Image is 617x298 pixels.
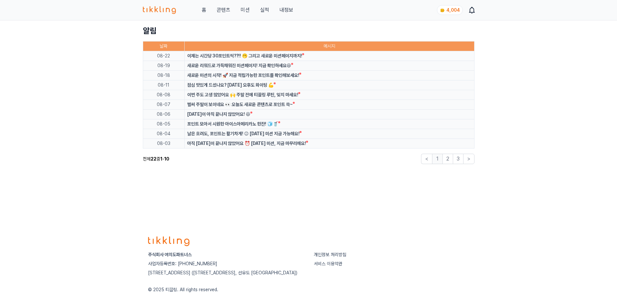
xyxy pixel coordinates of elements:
[187,72,299,79] div: 새로운 미션의 시작! 🚀 지금 적립가능한 포인트를 확인해보세요!
[187,101,293,108] div: 벌써 주말이 보이네요 👀 오늘도 새로운 콘텐츠로 포인트 쓱~
[187,140,306,147] div: 아직 [DATE]이 끝나지 않았어요 ⏰ [DATE] 미션, 지금 마무리해요!
[314,252,346,257] a: 개인정보 처리방침
[146,62,182,69] p: 08-19
[146,121,182,127] p: 08-05
[146,111,182,118] p: 08-06
[187,62,291,69] div: 새로운 리워드로 가득채워진 미션페이지! 지금 확인하세요😆
[187,111,251,118] div: [DATE]이 아직 끝나지 않았어요! 😆
[314,261,342,266] a: 서비스 이용약관
[148,286,469,293] p: © 2025 티끌링. All rights reserved.
[260,6,269,14] a: 실적
[446,7,460,13] span: 4,004
[146,72,182,79] p: 08-18
[280,6,293,14] a: 내정보
[187,62,472,69] a: 새로운 리워드로 가득채워진 미션페이지! 지금 확인하세요😆
[143,26,474,36] h1: 알림
[241,6,250,14] button: 미션
[146,53,182,59] p: 08-22
[453,154,463,164] button: 3
[202,6,206,14] a: 홈
[146,101,182,108] p: 08-07
[187,91,472,98] a: 이번 주도 고생 많았어요 🙌 주말 전에 티끌링 루틴, 잊지 마세요!
[148,260,303,267] p: 사업자등록번호: [PHONE_NUMBER]
[442,154,453,164] button: 2
[164,156,169,161] strong: 10
[146,91,182,98] p: 08-08
[187,121,278,127] div: 포인트 모아서 시원한 아이스아메리카노 한잔! 🧊🥤
[143,156,169,162] p: 전체 중 -
[143,6,176,14] img: 티끌링
[146,140,182,147] p: 08-03
[187,111,472,118] a: [DATE]이 아직 끝나지 않았어요! 😆
[187,91,298,98] div: 이번 주도 고생 많았어요 🙌 주말 전에 티끌링 루틴, 잊지 마세요!
[187,121,472,127] a: 포인트 모아서 시원한 아이스아메리카노 한잔! 🧊🥤
[187,130,472,137] a: 날은 흐려도, 포인트는 활기차게! 😉 [DATE] 미션 지금 가능해요!
[187,82,472,89] a: 점심 맛있게 드셨나요? [DATE] 오후도 화이팅 💪
[440,8,445,13] img: coin
[148,251,303,258] p: 주식회사 여의도파트너스
[143,42,184,51] th: 날짜
[432,154,442,164] button: 1
[151,156,156,161] strong: 22
[187,53,302,59] div: 이제는 시간당 30포인트씩??!! 🫢 그리고 새로운 미션페이지까지!
[148,269,303,276] p: [STREET_ADDRESS] ([STREET_ADDRESS], 선유도 [GEOGRAPHIC_DATA])
[146,130,182,137] p: 08-04
[146,82,182,89] p: 08-11
[437,5,462,15] a: coin 4,004
[421,154,432,164] button: <
[187,101,472,108] a: 벌써 주말이 보이네요 👀 오늘도 새로운 콘텐츠로 포인트 쓱~
[160,156,162,161] strong: 1
[187,140,472,147] a: 아직 [DATE]이 끝나지 않았어요 ⏰ [DATE] 미션, 지금 마무리해요!
[217,6,230,14] a: 콘텐츠
[187,82,274,89] div: 점심 맛있게 드셨나요? [DATE] 오후도 화이팅 💪
[463,154,474,164] button: >
[187,53,472,59] a: 이제는 시간당 30포인트씩??!! 🫢 그리고 새로운 미션페이지까지!
[148,236,189,246] img: logo
[187,130,300,137] div: 날은 흐려도, 포인트는 활기차게! 😉 [DATE] 미션 지금 가능해요!
[187,72,472,79] a: 새로운 미션의 시작! 🚀 지금 적립가능한 포인트를 확인해보세요!
[184,42,474,51] th: 메시지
